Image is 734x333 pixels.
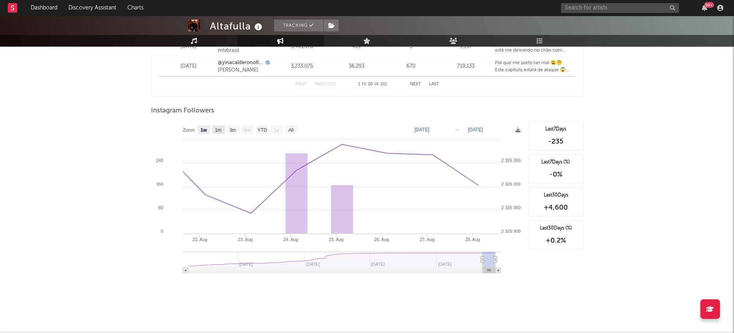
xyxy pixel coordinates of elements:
button: Next [410,82,421,86]
text: 2 326 200 [501,182,521,186]
div: 99 + [704,2,714,8]
text: → [454,127,459,132]
text: 2 325 900 [501,229,521,234]
text: 27. Aug [419,237,434,242]
div: [PERSON_NAME] [217,66,272,74]
div: Last 30 Days (%) [533,225,579,232]
button: 99+ [702,5,707,11]
text: 0 [160,229,163,234]
div: [DATE] [163,63,214,70]
div: +4,600 [533,203,579,212]
button: Tracking [274,20,323,31]
text: 240 [156,158,163,163]
div: Por qué me porto tan mal 😩🤔 Este capítulo estará de ataque 😱😱 [DATE] 8 pm por YouTube 😱😱 no se ... [495,59,571,74]
div: 670 [386,63,436,70]
text: 160 [156,182,163,186]
span: Instagram Followers [151,106,214,116]
span: of [374,83,379,86]
div: 36,293 [331,63,382,70]
text: 6m [244,127,250,133]
text: [DATE] [414,127,429,132]
text: 23. Aug [238,237,252,242]
div: mtvbrasil [217,47,272,55]
a: @yinacalderonoficial [217,59,263,67]
text: 3m [229,127,236,133]
text: YTD [257,127,267,133]
div: Altafulla [210,20,264,33]
text: 24. Aug [283,237,298,242]
div: 1 10 211 [351,80,394,89]
text: 2 326 050 [501,205,521,210]
text: 1m [215,127,221,133]
div: Last 30 Days [533,192,579,199]
div: -0 % [533,170,579,179]
text: 25. Aug [329,237,343,242]
span: to [362,83,366,86]
text: Zoom [183,127,195,133]
div: Last 7 Days (%) [533,159,579,166]
text: 26. Aug [374,237,388,242]
div: -235 [533,137,579,146]
div: Last 7 Days [533,126,579,133]
button: Last [429,82,439,86]
input: Search for artists [561,3,679,13]
text: 80 [158,205,163,210]
div: +0.2 % [533,236,579,245]
button: First [295,82,307,86]
text: [DATE] [468,127,483,132]
text: 2 326 350 [501,158,521,163]
button: Previous [315,82,335,86]
text: 1w [200,127,207,133]
text: 28. Aug [465,237,480,242]
div: 3,233,075 [276,63,327,70]
text: All [288,127,293,133]
text: 1y [274,127,279,133]
div: 719,133 [440,63,491,70]
text: 22. Aug [192,237,207,242]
